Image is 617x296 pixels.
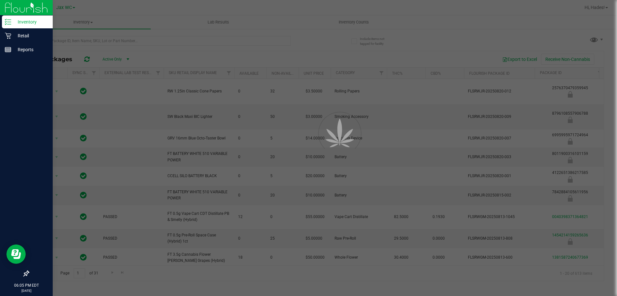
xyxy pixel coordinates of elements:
p: Retail [11,32,50,40]
p: Inventory [11,18,50,26]
p: 06:05 PM EDT [3,282,50,288]
iframe: Resource center [6,244,26,264]
inline-svg: Retail [5,33,11,39]
p: [DATE] [3,288,50,293]
inline-svg: Reports [5,46,11,53]
inline-svg: Inventory [5,19,11,25]
p: Reports [11,46,50,53]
